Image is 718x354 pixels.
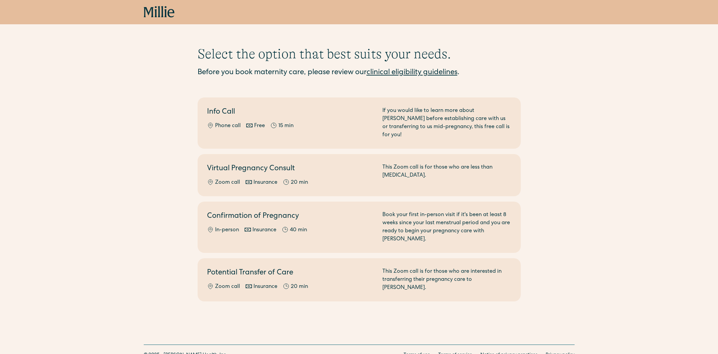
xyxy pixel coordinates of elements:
div: If you would like to learn more about [PERSON_NAME] before establishing care with us or transferr... [382,107,511,139]
div: This Zoom call is for those who are interested in transferring their pregnancy care to [PERSON_NA... [382,268,511,292]
div: Book your first in-person visit if it's been at least 8 weeks since your last menstrual period an... [382,211,511,243]
h2: Potential Transfer of Care [207,268,374,279]
div: In-person [215,226,239,234]
div: Free [254,122,265,130]
div: This Zoom call is for those who are less than [MEDICAL_DATA]. [382,164,511,187]
div: Zoom call [215,179,240,187]
div: Insurance [252,226,276,234]
div: 20 min [291,179,308,187]
div: 20 min [291,283,308,291]
a: Info CallPhone callFree15 minIf you would like to learn more about [PERSON_NAME] before establish... [198,97,521,149]
h2: Confirmation of Pregnancy [207,211,374,222]
div: Insurance [253,283,277,291]
div: 40 min [290,226,307,234]
a: clinical eligibility guidelines [367,69,457,77]
h2: Info Call [207,107,374,118]
a: Confirmation of PregnancyIn-personInsurance40 minBook your first in-person visit if it's been at ... [198,202,521,253]
a: Potential Transfer of CareZoom callInsurance20 minThis Zoom call is for those who are interested ... [198,258,521,301]
h1: Select the option that best suits your needs. [198,46,521,62]
div: Zoom call [215,283,240,291]
div: Before you book maternity care, please review our . [198,67,521,79]
div: 15 min [278,122,294,130]
a: Virtual Pregnancy ConsultZoom callInsurance20 minThis Zoom call is for those who are less than [M... [198,154,521,196]
div: Phone call [215,122,241,130]
div: Insurance [253,179,277,187]
h2: Virtual Pregnancy Consult [207,164,374,175]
